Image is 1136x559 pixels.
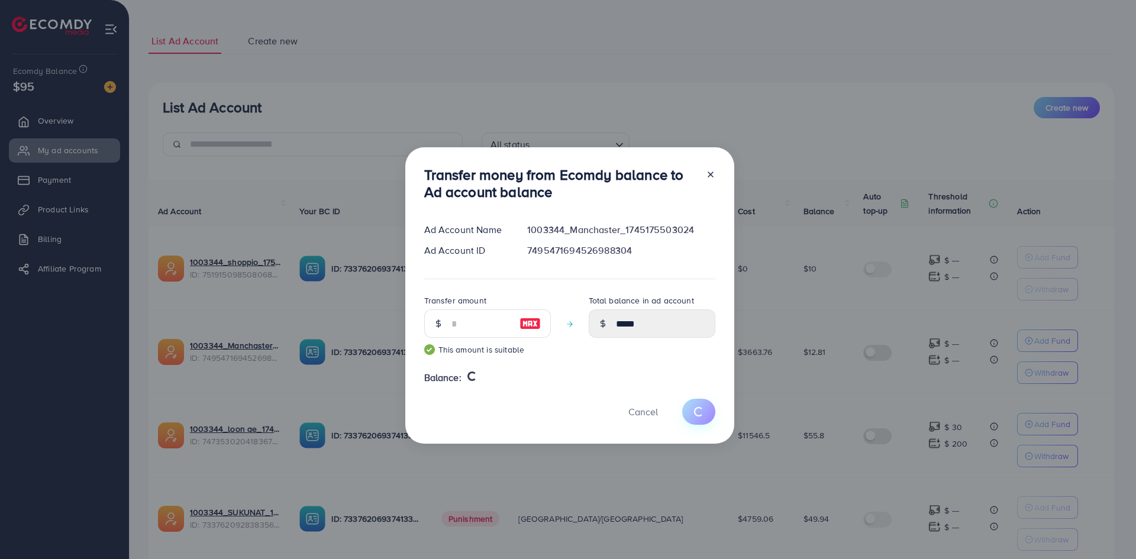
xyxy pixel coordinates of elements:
[628,405,658,418] span: Cancel
[614,399,673,424] button: Cancel
[518,244,724,257] div: 7495471694526988304
[424,166,696,201] h3: Transfer money from Ecomdy balance to Ad account balance
[519,316,541,331] img: image
[424,344,551,356] small: This amount is suitable
[1086,506,1127,550] iframe: Chat
[589,295,694,306] label: Total balance in ad account
[518,223,724,237] div: 1003344_Manchaster_1745175503024
[424,295,486,306] label: Transfer amount
[415,223,518,237] div: Ad Account Name
[415,244,518,257] div: Ad Account ID
[424,344,435,355] img: guide
[424,371,461,384] span: Balance:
